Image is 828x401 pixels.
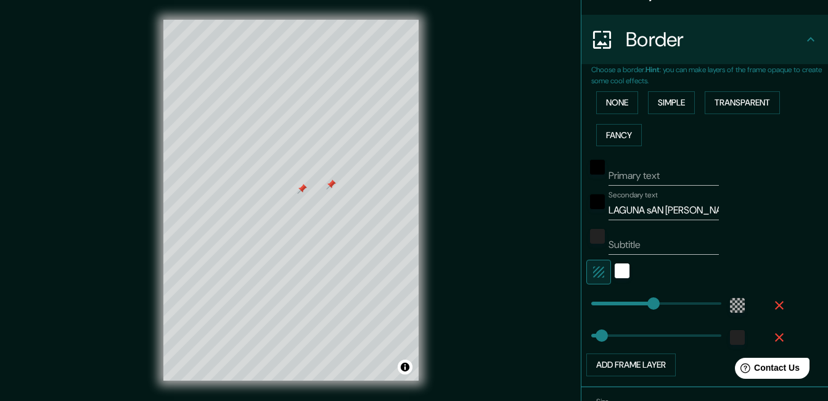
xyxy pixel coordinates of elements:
button: Transparent [705,91,780,114]
button: Simple [648,91,695,114]
button: color-55555544 [730,298,745,313]
button: None [596,91,638,114]
button: black [590,160,605,175]
button: Fancy [596,124,642,147]
button: black [590,194,605,209]
button: Toggle attribution [398,360,412,374]
h4: Border [626,27,803,52]
button: white [615,263,629,278]
button: color-222222 [590,229,605,244]
label: Secondary text [609,190,658,200]
p: Choose a border. : you can make layers of the frame opaque to create some cool effects. [591,64,828,86]
b: Hint [646,65,660,75]
button: Add frame layer [586,353,676,376]
iframe: Help widget launcher [718,353,814,387]
div: Border [581,15,828,64]
button: color-222222 [730,330,745,345]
